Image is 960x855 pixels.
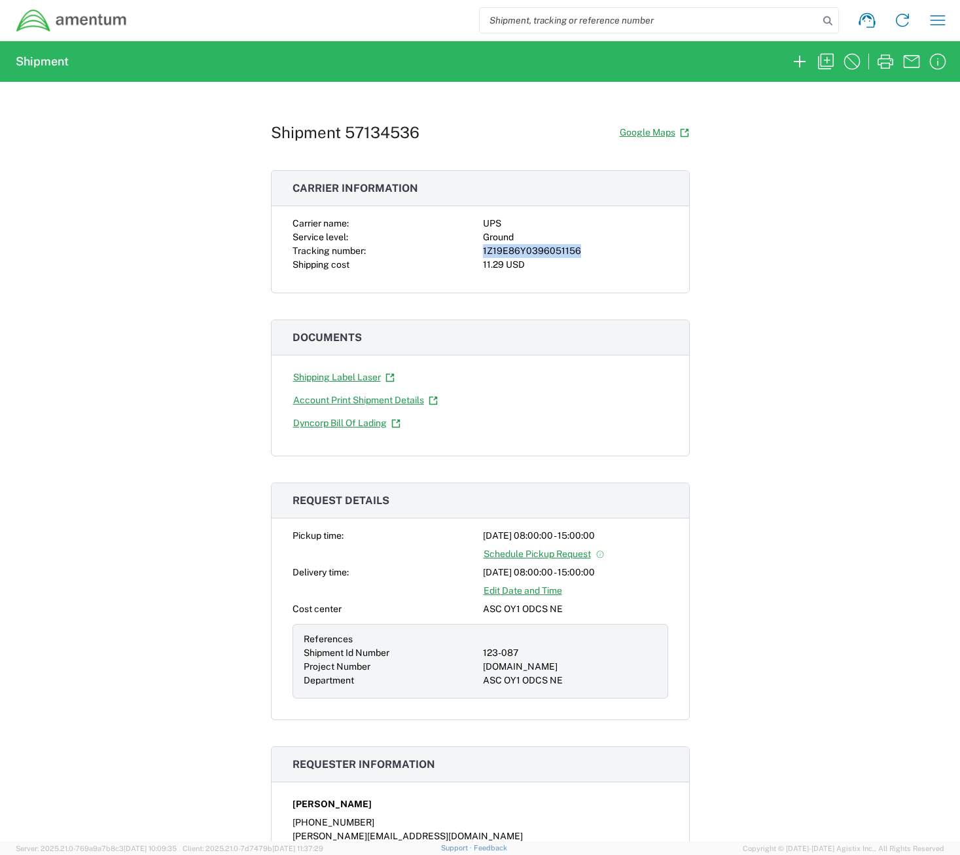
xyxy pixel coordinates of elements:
[483,217,668,230] div: UPS
[183,845,323,852] span: Client: 2025.21.0-7d7479b
[483,230,668,244] div: Ground
[483,660,657,674] div: [DOMAIN_NAME]
[483,566,668,579] div: [DATE] 08:00:00 - 15:00:00
[293,816,668,829] div: [PHONE_NUMBER]
[293,232,348,242] span: Service level:
[441,844,474,852] a: Support
[304,660,478,674] div: Project Number
[293,758,435,771] span: Requester information
[293,604,342,614] span: Cost center
[293,494,389,507] span: Request details
[293,389,438,412] a: Account Print Shipment Details
[474,844,507,852] a: Feedback
[743,843,944,854] span: Copyright © [DATE]-[DATE] Agistix Inc., All Rights Reserved
[483,579,563,602] a: Edit Date and Time
[480,8,819,33] input: Shipment, tracking or reference number
[304,646,478,660] div: Shipment Id Number
[304,674,478,687] div: Department
[483,674,657,687] div: ASC OY1 ODCS NE
[16,9,128,33] img: dyncorp
[16,845,177,852] span: Server: 2025.21.0-769a9a7b8c3
[293,530,344,541] span: Pickup time:
[293,246,366,256] span: Tracking number:
[483,646,657,660] div: 123-087
[483,602,668,616] div: ASC OY1 ODCS NE
[304,634,353,644] span: References
[619,121,690,144] a: Google Maps
[293,567,349,577] span: Delivery time:
[293,797,372,811] span: [PERSON_NAME]
[483,529,668,543] div: [DATE] 08:00:00 - 15:00:00
[124,845,177,852] span: [DATE] 10:09:35
[293,412,401,435] a: Dyncorp Bill Of Lading
[483,543,605,566] a: Schedule Pickup Request
[483,258,668,272] div: 11.29 USD
[16,54,69,69] h2: Shipment
[293,331,362,344] span: Documents
[293,218,349,228] span: Carrier name:
[293,259,349,270] span: Shipping cost
[293,182,418,194] span: Carrier information
[293,829,668,843] div: [PERSON_NAME][EMAIL_ADDRESS][DOMAIN_NAME]
[272,845,323,852] span: [DATE] 11:37:29
[293,366,395,389] a: Shipping Label Laser
[271,123,419,142] h1: Shipment 57134536
[483,244,668,258] div: 1Z19E86Y0396051156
